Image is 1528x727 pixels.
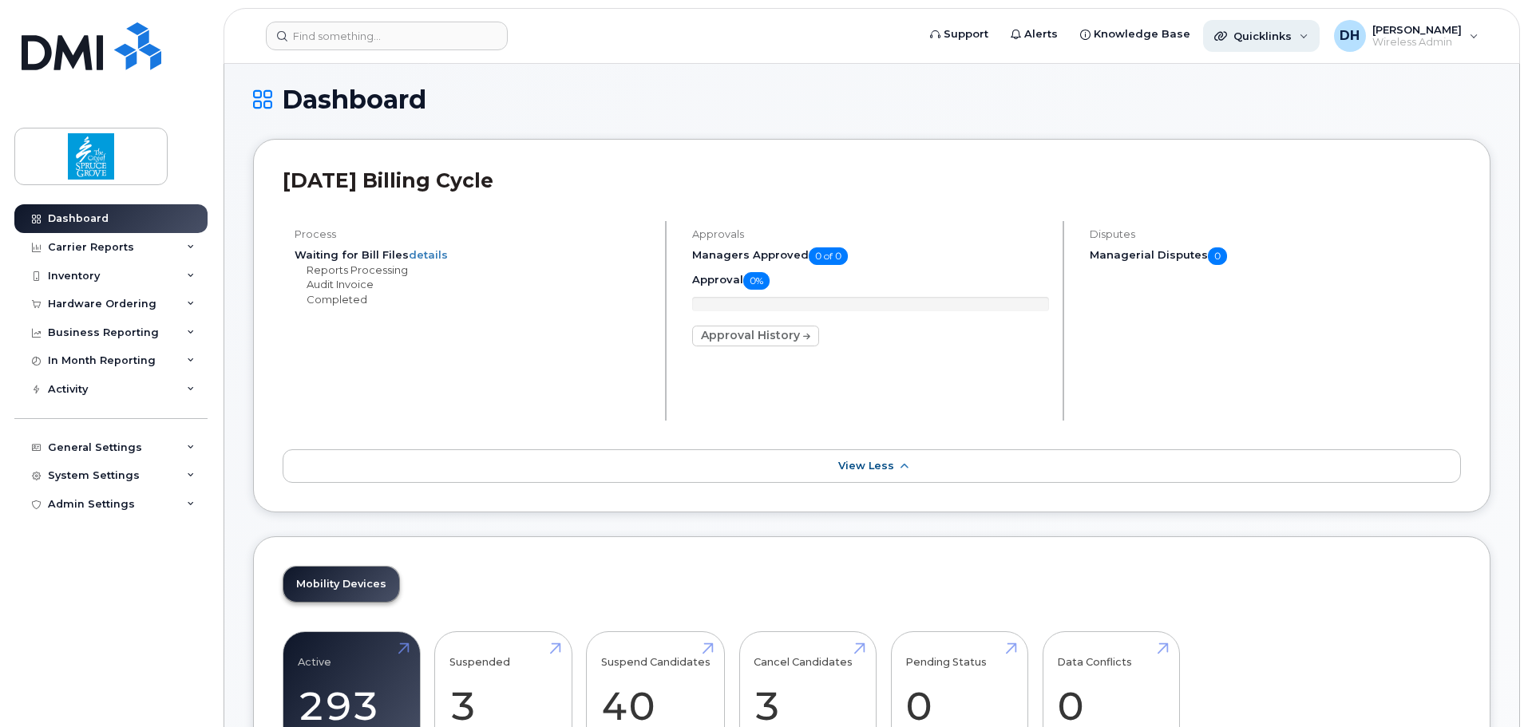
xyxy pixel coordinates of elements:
[295,263,651,278] li: Reports Processing
[1090,228,1461,240] h4: Disputes
[253,85,1490,113] h1: Dashboard
[295,277,651,292] li: Audit Invoice
[838,460,894,472] span: View Less
[295,228,651,240] h4: Process
[1208,247,1227,265] span: 0
[743,272,770,290] span: 0%
[295,292,651,307] li: Completed
[692,272,1049,290] h5: Approval
[409,248,448,261] a: details
[283,168,1461,192] h2: [DATE] Billing Cycle
[283,567,399,602] a: Mobility Devices
[809,247,848,265] span: 0 of 0
[692,326,819,346] a: Approval History
[692,247,1049,265] h5: Managers Approved
[692,228,1049,240] h4: Approvals
[1090,247,1461,265] h5: Managerial Disputes
[295,247,651,263] li: Waiting for Bill Files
